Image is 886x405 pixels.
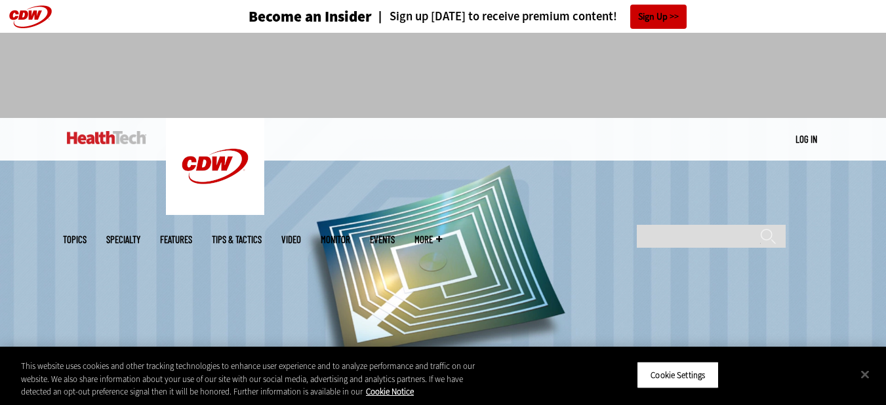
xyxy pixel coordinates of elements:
[630,5,687,29] a: Sign Up
[63,235,87,244] span: Topics
[414,235,442,244] span: More
[372,10,617,23] a: Sign up [DATE] to receive premium content!
[795,132,817,146] div: User menu
[160,235,192,244] a: Features
[212,235,262,244] a: Tips & Tactics
[21,360,487,398] div: This website uses cookies and other tracking technologies to enhance user experience and to analy...
[106,235,140,244] span: Specialty
[370,235,395,244] a: Events
[205,46,682,105] iframe: advertisement
[637,361,719,389] button: Cookie Settings
[199,9,372,24] a: Become an Insider
[321,235,350,244] a: MonITor
[851,360,879,389] button: Close
[67,131,146,144] img: Home
[166,204,264,218] a: CDW
[795,133,817,145] a: Log in
[281,235,301,244] a: Video
[366,386,414,397] a: More information about your privacy
[166,118,264,215] img: Home
[249,9,372,24] h3: Become an Insider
